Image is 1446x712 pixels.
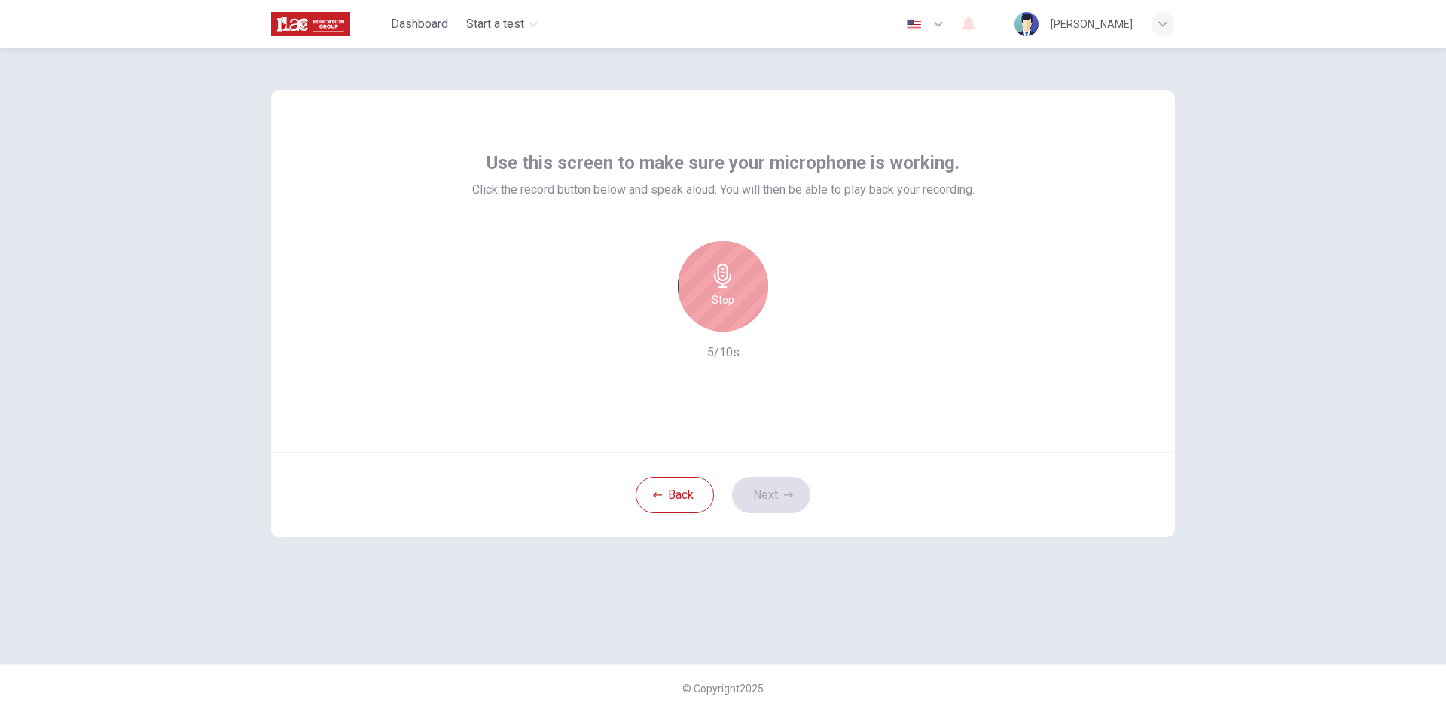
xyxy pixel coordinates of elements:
[636,477,714,513] button: Back
[271,9,385,39] a: ILAC logo
[682,683,764,695] span: © Copyright 2025
[385,11,454,38] button: Dashboard
[460,11,544,38] button: Start a test
[271,9,350,39] img: ILAC logo
[712,291,734,309] h6: Stop
[905,19,923,30] img: en
[472,181,975,199] span: Click the record button below and speak aloud. You will then be able to play back your recording.
[391,15,448,33] span: Dashboard
[707,344,740,362] h6: 5/10s
[466,15,524,33] span: Start a test
[1051,15,1133,33] div: [PERSON_NAME]
[487,151,959,175] span: Use this screen to make sure your microphone is working.
[1014,12,1039,36] img: Profile picture
[678,241,768,332] button: Stop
